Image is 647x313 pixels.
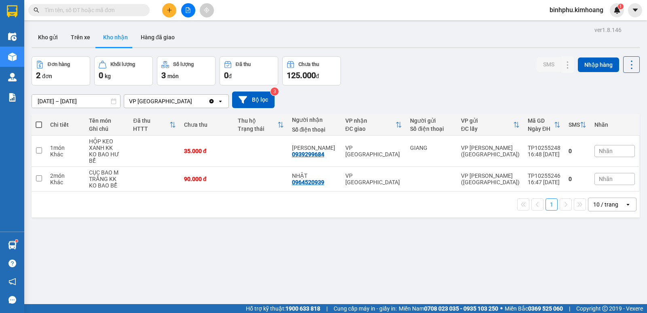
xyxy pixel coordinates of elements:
[8,278,16,285] span: notification
[410,117,453,124] div: Người gửi
[89,182,125,189] div: KO BAO BỂ
[292,126,337,133] div: Số điện thoại
[184,148,230,154] div: 35.000 đ
[97,28,134,47] button: Kho nhận
[528,305,563,312] strong: 0369 525 060
[238,117,277,124] div: Thu hộ
[628,3,642,17] button: caret-down
[528,172,560,179] div: TP10255246
[292,172,337,179] div: NHẬT
[8,93,17,102] img: solution-icon
[461,172,520,185] div: VP [PERSON_NAME] ([GEOGRAPHIC_DATA])
[32,95,120,108] input: Select a date range.
[94,56,153,85] button: Khối lượng0kg
[161,70,166,80] span: 3
[285,305,320,312] strong: 1900 633 818
[287,70,316,80] span: 125.000
[341,114,406,136] th: Toggle SortBy
[133,117,169,124] div: Đã thu
[129,97,192,105] div: VP [GEOGRAPHIC_DATA]
[184,121,230,128] div: Chưa thu
[89,126,125,132] div: Ghi chú
[42,73,52,79] span: đơn
[565,114,590,136] th: Toggle SortBy
[326,304,328,313] span: |
[546,198,558,211] button: 1
[8,241,17,249] img: warehouse-icon
[334,304,397,313] span: Cung cấp máy in - giấy in:
[185,7,191,13] span: file-add
[89,151,125,164] div: KO BAO HƯ BỂ
[528,126,554,132] div: Ngày ĐH
[399,304,498,313] span: Miền Nam
[292,117,337,123] div: Người nhận
[292,145,337,151] div: THÙY DƯƠNG
[298,62,319,67] div: Chưa thu
[34,7,39,13] span: search
[569,176,586,182] div: 0
[625,201,631,208] svg: open
[133,126,169,132] div: HTTT
[8,296,16,304] span: message
[105,73,111,79] span: kg
[99,70,103,80] span: 0
[632,6,639,14] span: caret-down
[593,200,618,209] div: 10 / trang
[345,126,396,132] div: ĐC giao
[89,117,125,124] div: Tên món
[162,3,176,17] button: plus
[345,145,402,158] div: VP [GEOGRAPHIC_DATA]
[569,148,586,154] div: 0
[50,179,81,185] div: Khác
[238,126,277,132] div: Trạng thái
[282,56,341,85] button: Chưa thu125.000đ
[208,98,215,104] svg: Clear value
[246,304,320,313] span: Hỗ trợ kỹ thuật:
[461,126,513,132] div: ĐC lấy
[36,70,40,80] span: 2
[44,6,140,15] input: Tìm tên, số ĐT hoặc mã đơn
[134,28,181,47] button: Hàng đã giao
[599,176,613,182] span: Nhãn
[48,62,70,67] div: Đơn hàng
[410,126,453,132] div: Số điện thoại
[50,145,81,151] div: 1 món
[32,28,64,47] button: Kho gửi
[292,151,324,158] div: 0939299684
[15,240,18,242] sup: 1
[528,117,554,124] div: Mã GD
[500,307,503,310] span: ⚪️
[110,62,135,67] div: Khối lượng
[89,138,125,151] div: HỘP KEO XANH KK
[618,4,624,9] sup: 1
[157,56,216,85] button: Số lượng3món
[461,145,520,158] div: VP [PERSON_NAME] ([GEOGRAPHIC_DATA])
[184,176,230,182] div: 90.000 đ
[217,98,224,104] svg: open
[220,56,278,85] button: Đã thu0đ
[173,62,194,67] div: Số lượng
[613,6,621,14] img: icon-new-feature
[345,117,396,124] div: VP nhận
[8,73,17,81] img: warehouse-icon
[569,304,570,313] span: |
[528,179,560,185] div: 16:47 [DATE]
[8,32,17,41] img: warehouse-icon
[599,148,613,154] span: Nhãn
[32,56,90,85] button: Đơn hàng2đơn
[602,306,608,311] span: copyright
[345,172,402,185] div: VP [GEOGRAPHIC_DATA]
[461,117,513,124] div: VP gửi
[129,114,180,136] th: Toggle SortBy
[543,5,610,15] span: binhphu.kimhoang
[594,26,622,34] div: ver 1.8.146
[89,169,125,182] div: CỤC BAO M TRẮNG KK
[228,73,232,79] span: đ
[528,145,560,151] div: TP10255248
[167,73,179,79] span: món
[505,304,563,313] span: Miền Bắc
[50,151,81,158] div: Khác
[234,114,288,136] th: Toggle SortBy
[64,28,97,47] button: Trên xe
[292,179,324,185] div: 0964520939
